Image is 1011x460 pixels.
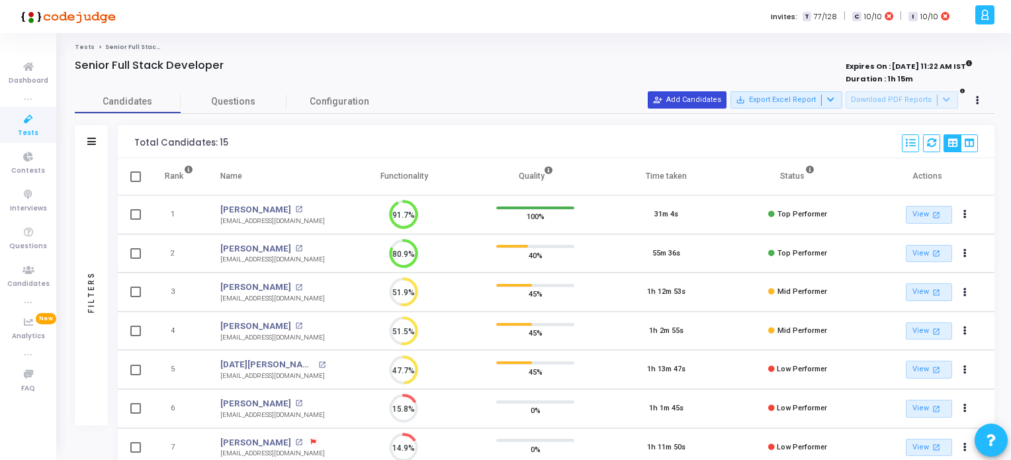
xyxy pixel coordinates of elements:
mat-icon: save_alt [736,95,745,105]
a: View [906,439,952,457]
a: View [906,400,952,418]
mat-icon: open_in_new [931,403,942,414]
td: 6 [151,389,207,428]
a: [PERSON_NAME] [220,203,291,216]
span: Low Performer [777,443,827,451]
div: 1h 2m 55s [649,326,683,337]
a: [PERSON_NAME] [220,320,291,333]
div: 31m 4s [654,209,678,220]
span: Analytics [12,331,45,342]
span: Candidates [75,95,181,109]
th: Functionality [339,158,470,195]
th: Rank [151,158,207,195]
div: [EMAIL_ADDRESS][DOMAIN_NAME] [220,216,325,226]
span: Questions [9,241,47,252]
mat-icon: open_in_new [931,287,942,298]
span: Top Performer [777,210,827,218]
span: 0% [531,404,541,417]
a: [PERSON_NAME] [220,242,291,255]
a: [PERSON_NAME] [220,436,291,449]
button: Actions [955,400,974,418]
mat-icon: open_in_new [931,441,942,453]
span: 100% [527,210,545,223]
mat-icon: open_in_new [931,364,942,375]
div: [EMAIL_ADDRESS][DOMAIN_NAME] [220,410,325,420]
div: [EMAIL_ADDRESS][DOMAIN_NAME] [220,449,325,459]
button: Actions [955,438,974,457]
div: 1h 13m 47s [647,364,685,375]
th: Actions [863,158,994,195]
a: View [906,206,952,224]
a: View [906,361,952,379]
span: Mid Performer [777,287,827,296]
span: 0% [531,442,541,455]
div: Filters [85,219,97,365]
span: C [852,12,861,22]
span: 10/10 [920,11,938,23]
span: 77/128 [814,11,837,23]
div: Total Candidates: 15 [134,138,228,148]
div: 1h 12m 53s [647,287,685,298]
a: [DATE][PERSON_NAME] [220,358,314,371]
span: Interviews [10,203,47,214]
span: 40% [529,248,543,261]
th: Status [732,158,863,195]
mat-icon: person_add_alt [653,95,662,105]
strong: Duration : 1h 15m [846,73,913,84]
span: Low Performer [777,365,827,373]
span: FAQ [21,383,35,394]
span: Mid Performer [777,326,827,335]
span: New [36,313,56,324]
button: Download PDF Reports [846,91,958,109]
span: | [844,9,846,23]
a: View [906,322,952,340]
mat-icon: open_in_new [931,209,942,220]
button: Add Candidates [648,91,726,109]
button: Actions [955,206,974,224]
mat-icon: open_in_new [295,206,302,213]
span: Senior Full Stack Developer [105,43,197,51]
span: 45% [529,287,543,300]
div: 1h 1m 45s [649,403,683,414]
th: Quality [470,158,601,195]
span: Tests [18,128,38,139]
mat-icon: open_in_new [295,284,302,291]
a: Tests [75,43,95,51]
div: 55m 36s [652,248,680,259]
button: Actions [955,283,974,302]
div: Time taken [646,169,687,183]
span: 45% [529,365,543,378]
span: Questions [181,95,286,109]
mat-icon: open_in_new [318,361,326,369]
mat-icon: open_in_new [931,326,942,337]
td: 1 [151,195,207,234]
h4: Senior Full Stack Developer [75,59,224,72]
div: [EMAIL_ADDRESS][DOMAIN_NAME] [220,294,325,304]
mat-icon: open_in_new [295,400,302,407]
div: View Options [944,134,978,152]
div: Name [220,169,242,183]
label: Invites: [771,11,797,23]
span: Dashboard [9,75,48,87]
td: 2 [151,234,207,273]
button: Actions [955,361,974,379]
button: Export Excel Report [730,91,842,109]
span: I [908,12,917,22]
mat-icon: open_in_new [295,322,302,330]
td: 4 [151,312,207,351]
span: | [900,9,902,23]
td: 3 [151,273,207,312]
span: Candidates [7,279,50,290]
td: 5 [151,350,207,389]
mat-icon: open_in_new [931,248,942,259]
span: Configuration [310,95,369,109]
span: Top Performer [777,249,827,257]
div: [EMAIL_ADDRESS][DOMAIN_NAME] [220,371,326,381]
span: 45% [529,326,543,340]
mat-icon: open_in_new [295,245,302,252]
div: [EMAIL_ADDRESS][DOMAIN_NAME] [220,333,325,343]
strong: Expires On : [DATE] 11:22 AM IST [846,58,973,72]
div: 1h 11m 50s [647,442,685,453]
div: [EMAIL_ADDRESS][DOMAIN_NAME] [220,255,325,265]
